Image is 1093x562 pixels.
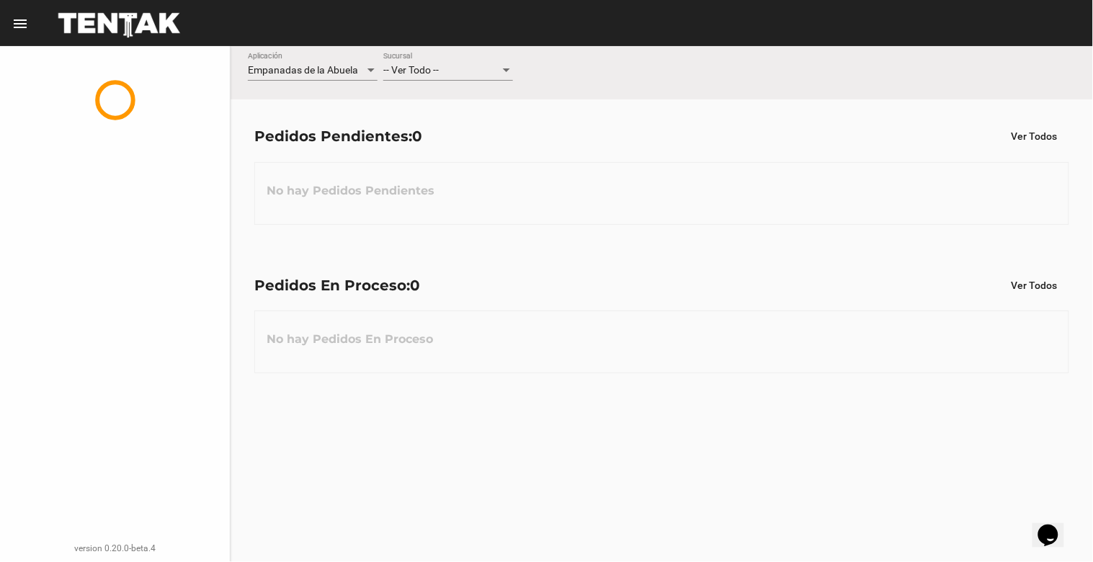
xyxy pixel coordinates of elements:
[412,128,422,145] span: 0
[1032,504,1079,548] iframe: chat widget
[255,169,446,213] h3: No hay Pedidos Pendientes
[248,64,358,76] span: Empanadas de la Abuela
[254,274,420,297] div: Pedidos En Proceso:
[1012,280,1058,291] span: Ver Todos
[1000,123,1069,149] button: Ver Todos
[12,541,218,556] div: version 0.20.0-beta.4
[12,15,29,32] mat-icon: menu
[255,318,445,361] h3: No hay Pedidos En Proceso
[1000,272,1069,298] button: Ver Todos
[383,64,439,76] span: -- Ver Todo --
[1012,130,1058,142] span: Ver Todos
[410,277,420,294] span: 0
[254,125,422,148] div: Pedidos Pendientes:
